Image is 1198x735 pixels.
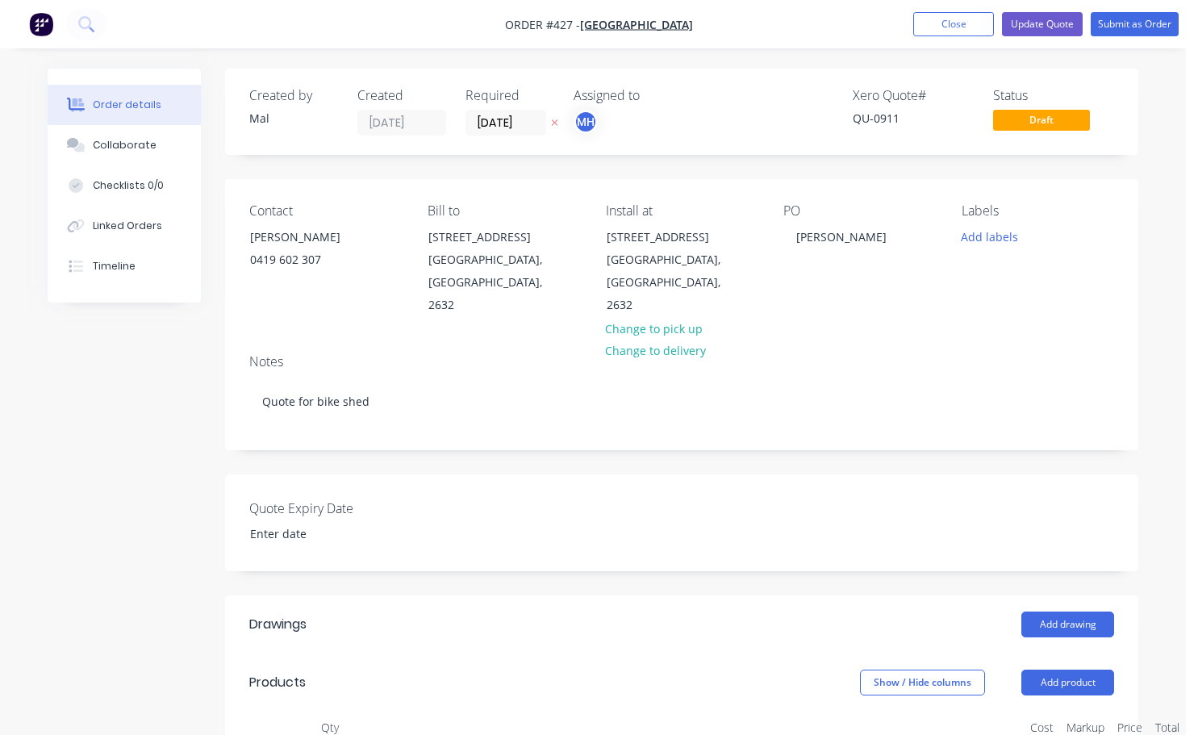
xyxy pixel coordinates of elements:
[853,88,974,103] div: Xero Quote #
[1002,12,1083,36] button: Update Quote
[48,246,201,286] button: Timeline
[249,499,451,518] label: Quote Expiry Date
[428,248,562,316] div: [GEOGRAPHIC_DATA], [GEOGRAPHIC_DATA], 2632
[249,88,338,103] div: Created by
[236,225,398,277] div: [PERSON_NAME]0419 602 307
[1021,670,1114,695] button: Add product
[428,203,580,219] div: Bill to
[415,225,576,317] div: [STREET_ADDRESS][GEOGRAPHIC_DATA], [GEOGRAPHIC_DATA], 2632
[48,125,201,165] button: Collaborate
[505,17,580,32] span: Order #427 -
[574,88,735,103] div: Assigned to
[607,248,741,316] div: [GEOGRAPHIC_DATA], [GEOGRAPHIC_DATA], 2632
[93,178,164,193] div: Checklists 0/0
[953,225,1027,247] button: Add labels
[249,354,1114,370] div: Notes
[48,206,201,246] button: Linked Orders
[596,340,714,361] button: Change to delivery
[574,110,598,134] button: MH
[1091,12,1179,36] button: Submit as Order
[593,225,754,317] div: [STREET_ADDRESS][GEOGRAPHIC_DATA], [GEOGRAPHIC_DATA], 2632
[913,12,994,36] button: Close
[93,98,161,112] div: Order details
[249,110,338,127] div: Mal
[962,203,1114,219] div: Labels
[93,259,136,274] div: Timeline
[993,110,1090,130] span: Draft
[607,226,741,248] div: [STREET_ADDRESS]
[606,203,758,219] div: Install at
[249,615,307,634] div: Drawings
[48,85,201,125] button: Order details
[250,226,384,248] div: [PERSON_NAME]
[93,219,162,233] div: Linked Orders
[428,226,562,248] div: [STREET_ADDRESS]
[48,165,201,206] button: Checklists 0/0
[860,670,985,695] button: Show / Hide columns
[783,225,900,248] div: [PERSON_NAME]
[853,110,974,127] div: QU-0911
[783,203,936,219] div: PO
[249,377,1114,426] div: Quote for bike shed
[249,203,402,219] div: Contact
[465,88,554,103] div: Required
[1021,612,1114,637] button: Add drawing
[580,17,693,32] a: [GEOGRAPHIC_DATA]
[29,12,53,36] img: Factory
[596,317,711,339] button: Change to pick up
[993,88,1114,103] div: Status
[357,88,446,103] div: Created
[239,522,440,546] input: Enter date
[249,673,306,692] div: Products
[250,248,384,271] div: 0419 602 307
[93,138,157,152] div: Collaborate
